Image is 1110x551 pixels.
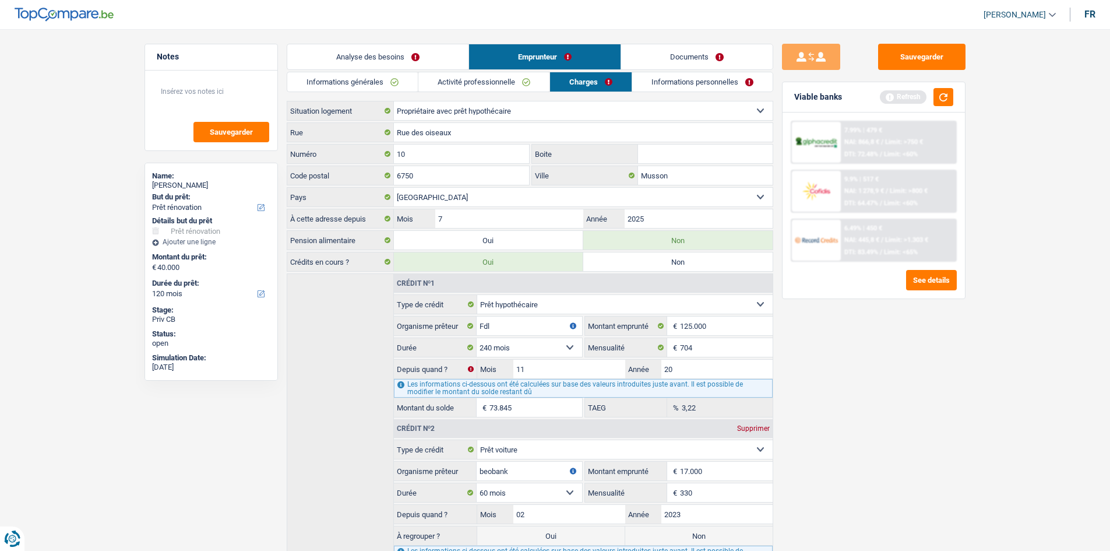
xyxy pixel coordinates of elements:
label: Numéro [287,145,394,163]
a: Analyse des besoins [287,44,468,69]
img: Record Credits [795,229,838,251]
label: Année [625,360,661,378]
label: Année [583,209,625,228]
a: Informations générales [287,72,418,92]
div: Name: [152,171,270,181]
div: Stage: [152,306,270,315]
label: Organisme prêteur [394,317,477,335]
label: Mois [477,360,513,378]
span: Limit: >800 € [890,187,928,195]
label: Depuis quand ? [394,360,477,378]
input: MM [513,360,625,378]
label: Mensualité [585,338,668,357]
span: Sauvegarder [210,128,253,136]
button: See details [906,270,957,290]
input: AAAA [661,360,773,378]
img: TopCompare Logo [15,8,114,22]
span: NAI: 866,8 € [844,138,879,146]
span: NAI: 445,8 € [844,236,879,244]
div: Viable banks [794,92,842,102]
span: € [477,398,489,417]
span: Limit: >750 € [885,138,923,146]
span: DTI: 83.49% [844,248,878,256]
div: Priv CB [152,315,270,324]
div: open [152,339,270,348]
div: Refresh [880,90,926,103]
a: Documents [621,44,773,69]
label: Ville [532,166,638,185]
div: Simulation Date: [152,353,270,363]
label: Montant du solde [394,398,477,417]
span: DTI: 72.48% [844,150,878,158]
label: Durée [394,483,477,502]
a: Activité professionnelle [418,72,549,92]
label: Non [583,231,773,250]
label: Crédits en cours ? [287,252,394,271]
label: Situation logement [287,101,394,120]
span: € [667,317,680,335]
label: Oui [394,231,583,250]
div: 7.99% | 479 € [844,127,882,134]
label: Durée du prêt: [152,279,268,288]
button: Sauvegarder [193,122,269,142]
span: Limit: >1.303 € [885,236,928,244]
label: À cette adresse depuis [287,209,394,228]
span: Limit: <60% [884,199,918,207]
label: Non [625,527,773,545]
span: Limit: <65% [884,248,918,256]
label: Depuis quand ? [394,505,477,524]
span: [PERSON_NAME] [984,10,1046,20]
div: Crédit nº1 [394,280,438,287]
label: Mois [394,209,435,228]
span: € [667,462,680,480]
div: Ajouter une ligne [152,238,270,246]
button: Sauvegarder [878,44,965,70]
span: / [881,138,883,146]
input: MM [435,209,583,228]
a: [PERSON_NAME] [974,5,1056,24]
label: Boite [532,145,638,163]
label: TAEG [585,398,668,417]
label: Type de crédit [394,440,477,459]
label: Montant emprunté [585,317,668,335]
span: Limit: <60% [884,150,918,158]
label: Pays [287,188,394,206]
div: Crédit nº2 [394,425,438,432]
a: Charges [550,72,632,92]
label: Type de crédit [394,295,477,314]
label: Organisme prêteur [394,462,477,480]
label: Mois [477,505,513,524]
input: AAAA [661,505,773,524]
span: € [667,483,680,502]
label: Mensualité [585,483,668,502]
div: Détails but du prêt [152,216,270,226]
input: AAAA [625,209,772,228]
div: Status: [152,329,270,339]
div: [PERSON_NAME] [152,181,270,190]
label: À regrouper ? [394,527,477,545]
label: Année [625,505,661,524]
label: Montant emprunté [585,462,668,480]
label: Oui [477,527,625,545]
img: AlphaCredit [795,136,838,149]
div: [DATE] [152,363,270,372]
a: Informations personnelles [632,72,773,92]
span: DTI: 64.47% [844,199,878,207]
div: Supprimer [734,425,773,432]
span: € [667,338,680,357]
label: But du prêt: [152,192,268,202]
span: % [667,398,682,417]
label: Pension alimentaire [287,231,394,250]
span: € [152,263,156,272]
div: fr [1084,9,1095,20]
div: Les informations ci-dessous ont été calculées sur base des valeurs introduites juste avant. Il es... [394,379,772,398]
img: Cofidis [795,180,838,202]
span: / [880,199,882,207]
label: Montant du prêt: [152,252,268,262]
label: Durée [394,338,477,357]
span: / [881,236,883,244]
label: Oui [394,252,583,271]
label: Non [583,252,773,271]
span: NAI: 1 278,9 € [844,187,884,195]
div: 9.9% | 517 € [844,176,879,183]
